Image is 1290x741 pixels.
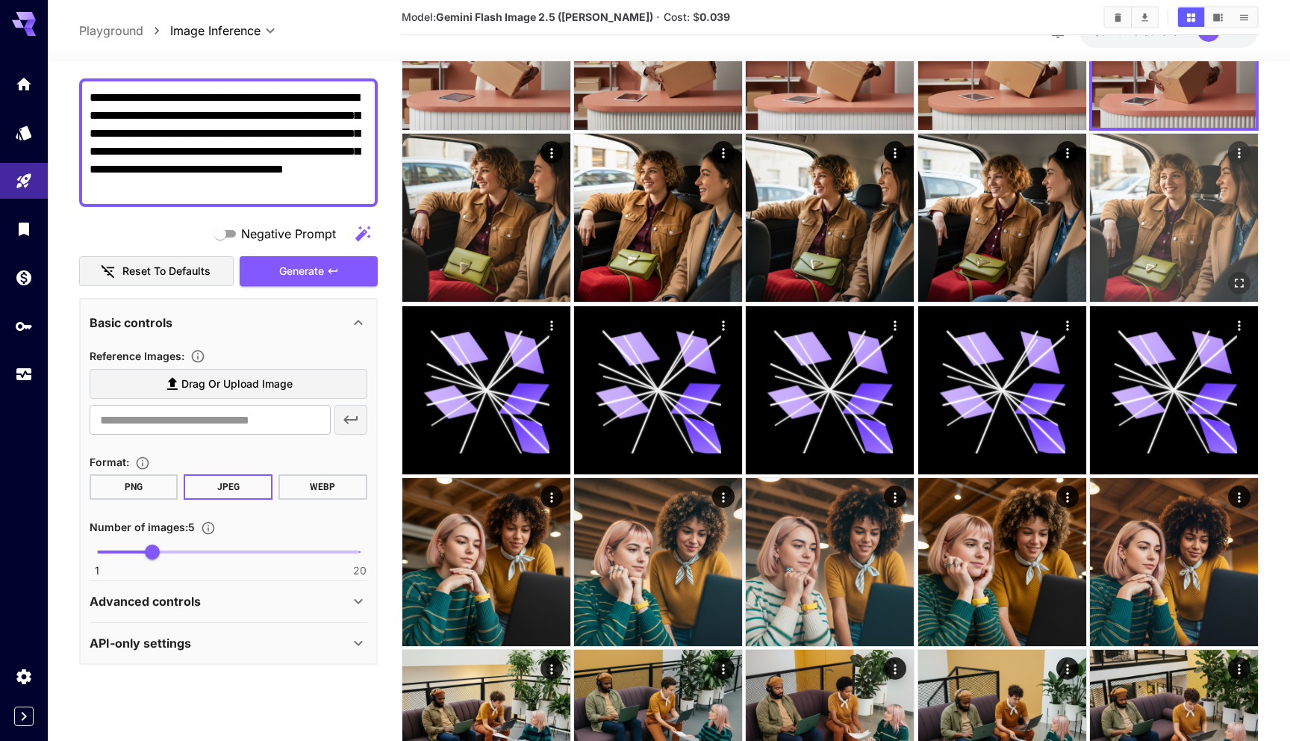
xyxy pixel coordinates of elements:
span: 20 [353,563,367,578]
button: Show media in grid view [1178,7,1204,27]
span: Reference Images : [90,350,184,362]
div: Clear AllDownload All [1103,6,1159,28]
div: Actions [885,141,907,164]
span: credits left [1133,25,1185,37]
div: API Keys [15,317,33,335]
p: · [656,8,660,26]
div: Usage [15,365,33,384]
img: 9k= [1090,134,1258,302]
span: Number of images : 5 [90,521,195,533]
div: Actions [1228,486,1250,508]
div: Actions [1228,141,1250,164]
span: 1 [95,563,99,578]
span: Format : [90,456,129,468]
div: Actions [1056,141,1079,164]
button: Clear All [1105,7,1131,27]
span: $64.92 [1094,25,1133,37]
div: Advanced controls [90,583,367,619]
div: Actions [885,657,907,680]
p: API-only settings [90,634,191,652]
b: 0.039 [699,10,730,23]
span: Generate [279,262,324,281]
button: WEBP [278,474,367,500]
button: Generate [240,256,377,287]
div: Actions [885,486,907,508]
div: API-only settings [90,625,367,661]
div: Library [15,220,33,238]
div: Actions [1228,657,1250,680]
button: Show media in list view [1231,7,1257,27]
img: 2Q== [918,478,1086,646]
div: Actions [712,486,735,508]
div: Actions [1056,314,1079,336]
div: Actions [712,314,735,336]
span: Model: [402,10,653,23]
div: Actions [540,486,563,508]
button: Choose the file format for the output image. [129,456,156,471]
img: 2Q== [402,134,570,302]
img: 9k= [574,134,742,302]
div: Actions [712,657,735,680]
div: Basic controls [90,305,367,341]
div: Actions [1056,657,1079,680]
div: Actions [540,314,563,336]
div: Open in fullscreen [1228,272,1250,294]
button: Reset to defaults [79,256,234,287]
div: Actions [885,314,907,336]
div: Actions [1056,486,1079,508]
span: Negative Prompt [241,225,336,243]
button: Specify how many images to generate in a single request. Each image generation will be charged se... [195,521,222,536]
button: Download All [1132,7,1158,27]
b: Gemini Flash Image 2.5 ([PERSON_NAME]) [436,10,653,23]
div: Wallet [15,268,33,287]
img: Z [918,134,1086,302]
button: JPEG [184,474,272,500]
button: PNG [90,474,178,500]
div: Show media in grid viewShow media in video viewShow media in list view [1177,6,1259,28]
div: Playground [15,172,33,190]
div: Models [15,123,33,142]
img: 2Q== [746,134,914,302]
img: 2Q== [1090,478,1258,646]
p: Basic controls [90,314,172,332]
div: Actions [712,141,735,164]
p: Advanced controls [90,592,201,610]
label: Drag or upload image [90,369,367,400]
div: Home [15,75,33,93]
img: Z [402,478,570,646]
span: Image Inference [170,22,261,40]
img: 2Q== [574,478,742,646]
div: Actions [540,141,563,164]
button: Expand sidebar [14,707,34,726]
nav: breadcrumb [79,22,170,40]
a: Playground [79,22,143,40]
img: 2Q== [746,478,914,646]
button: Upload a reference image to guide the result. This is needed for Image-to-Image or Inpainting. Su... [184,349,211,364]
div: Actions [540,657,563,680]
div: Settings [15,667,33,686]
div: Actions [1228,314,1250,336]
span: Drag or upload image [181,375,293,394]
button: Show media in video view [1205,7,1231,27]
span: Cost: $ [664,10,730,23]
